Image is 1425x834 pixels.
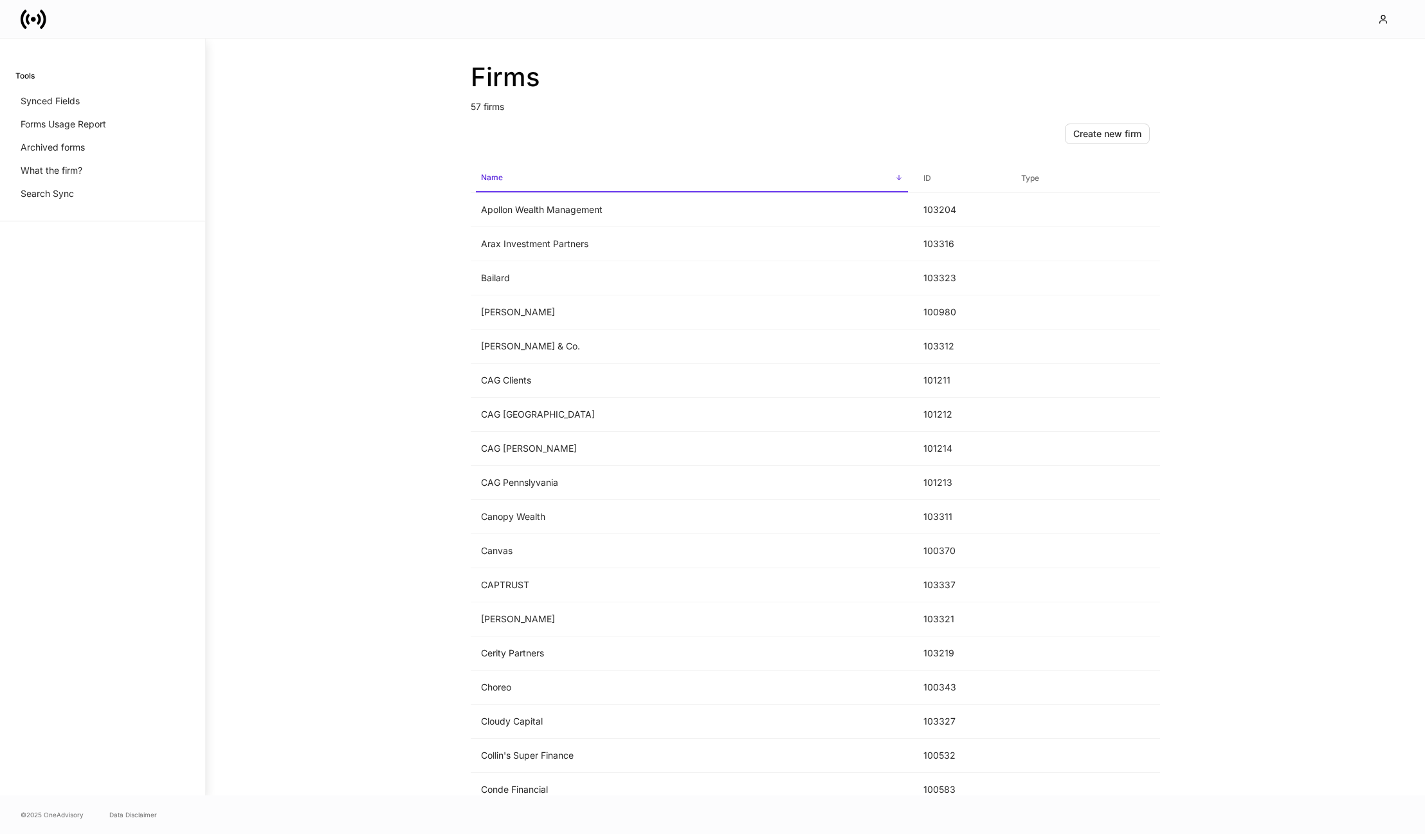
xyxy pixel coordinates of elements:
[913,500,1011,534] td: 103311
[918,165,1006,192] span: ID
[21,141,85,154] p: Archived forms
[913,534,1011,568] td: 100370
[21,810,84,820] span: © 2025 OneAdvisory
[913,568,1011,602] td: 103337
[471,705,913,739] td: Cloudy Capital
[15,159,190,182] a: What the firm?
[913,261,1011,295] td: 103323
[15,113,190,136] a: Forms Usage Report
[471,227,913,261] td: Arax Investment Partners
[21,187,74,200] p: Search Sync
[471,62,1160,93] h2: Firms
[913,636,1011,671] td: 103219
[481,171,503,183] h6: Name
[923,172,931,184] h6: ID
[471,773,913,807] td: Conde Financial
[109,810,157,820] a: Data Disclaimer
[471,602,913,636] td: [PERSON_NAME]
[15,182,190,205] a: Search Sync
[471,398,913,432] td: CAG [GEOGRAPHIC_DATA]
[913,295,1011,329] td: 100980
[21,95,80,107] p: Synced Fields
[1021,172,1039,184] h6: Type
[913,773,1011,807] td: 100583
[913,602,1011,636] td: 103321
[913,329,1011,364] td: 103312
[471,261,913,295] td: Bailard
[913,466,1011,500] td: 101213
[15,89,190,113] a: Synced Fields
[21,118,106,131] p: Forms Usage Report
[471,364,913,398] td: CAG Clients
[471,93,1160,113] p: 57 firms
[471,671,913,705] td: Choreo
[471,739,913,773] td: Collin's Super Finance
[15,69,35,82] h6: Tools
[1065,124,1150,144] button: Create new firm
[21,164,82,177] p: What the firm?
[913,432,1011,466] td: 101214
[15,136,190,159] a: Archived forms
[913,671,1011,705] td: 100343
[471,193,913,227] td: Apollon Wealth Management
[913,705,1011,739] td: 103327
[476,165,908,192] span: Name
[471,466,913,500] td: CAG Pennslyvania
[471,329,913,364] td: [PERSON_NAME] & Co.
[913,398,1011,432] td: 101212
[913,364,1011,398] td: 101211
[471,432,913,466] td: CAG [PERSON_NAME]
[1016,165,1155,192] span: Type
[471,500,913,534] td: Canopy Wealth
[471,636,913,671] td: Cerity Partners
[913,227,1011,261] td: 103316
[471,568,913,602] td: CAPTRUST
[913,193,1011,227] td: 103204
[1073,127,1141,140] div: Create new firm
[471,295,913,329] td: [PERSON_NAME]
[913,739,1011,773] td: 100532
[471,534,913,568] td: Canvas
